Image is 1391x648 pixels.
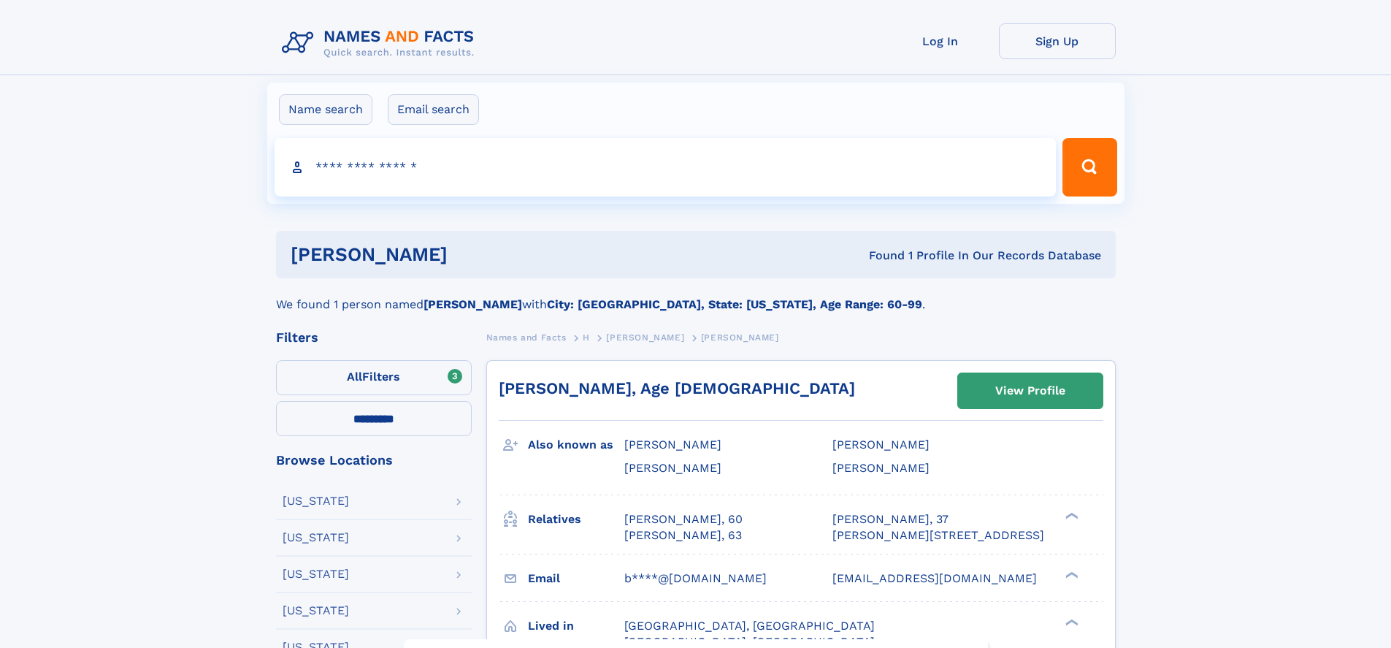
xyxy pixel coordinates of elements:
[624,619,875,633] span: [GEOGRAPHIC_DATA], [GEOGRAPHIC_DATA]
[528,566,624,591] h3: Email
[424,297,522,311] b: [PERSON_NAME]
[1062,570,1079,579] div: ❯
[276,360,472,395] label: Filters
[499,379,855,397] a: [PERSON_NAME], Age [DEMOGRAPHIC_DATA]
[658,248,1101,264] div: Found 1 Profile In Our Records Database
[528,432,624,457] h3: Also known as
[606,328,684,346] a: [PERSON_NAME]
[624,461,721,475] span: [PERSON_NAME]
[832,527,1044,544] a: [PERSON_NAME][STREET_ADDRESS]
[486,328,567,346] a: Names and Facts
[547,297,922,311] b: City: [GEOGRAPHIC_DATA], State: [US_STATE], Age Range: 60-99
[1062,617,1079,627] div: ❯
[276,454,472,467] div: Browse Locations
[606,332,684,343] span: [PERSON_NAME]
[528,614,624,639] h3: Lived in
[283,532,349,544] div: [US_STATE]
[701,332,779,343] span: [PERSON_NAME]
[276,278,1116,313] div: We found 1 person named with .
[347,370,362,384] span: All
[583,328,590,346] a: H
[999,23,1116,59] a: Sign Up
[882,23,999,59] a: Log In
[832,511,949,527] a: [PERSON_NAME], 37
[583,332,590,343] span: H
[958,373,1103,408] a: View Profile
[283,495,349,507] div: [US_STATE]
[832,571,1037,585] span: [EMAIL_ADDRESS][DOMAIN_NAME]
[276,331,472,344] div: Filters
[832,461,930,475] span: [PERSON_NAME]
[1062,511,1079,520] div: ❯
[624,527,742,544] a: [PERSON_NAME], 63
[995,374,1065,408] div: View Profile
[388,94,479,125] label: Email search
[624,438,721,451] span: [PERSON_NAME]
[624,511,743,527] a: [PERSON_NAME], 60
[283,568,349,580] div: [US_STATE]
[1062,138,1116,197] button: Search Button
[832,438,930,451] span: [PERSON_NAME]
[276,23,486,63] img: Logo Names and Facts
[283,605,349,617] div: [US_STATE]
[275,138,1057,197] input: search input
[291,245,659,264] h1: [PERSON_NAME]
[528,507,624,532] h3: Relatives
[279,94,372,125] label: Name search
